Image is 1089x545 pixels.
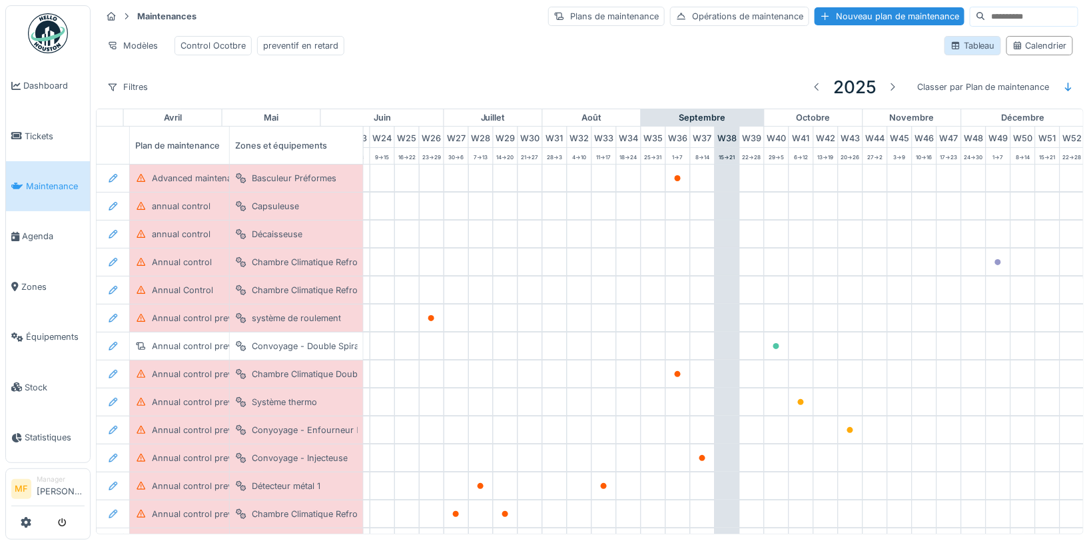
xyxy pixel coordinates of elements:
[962,127,986,147] div: W 48
[937,148,961,164] div: 17 -> 23
[152,452,256,464] div: Annual control preventive
[395,148,419,164] div: 16 -> 22
[1060,148,1084,164] div: 22 -> 28
[839,148,863,164] div: 20 -> 26
[6,111,90,161] a: Tickets
[567,127,591,147] div: W 32
[912,127,936,147] div: W 46
[132,10,202,23] strong: Maintenances
[130,127,263,164] div: Plan de maintenance
[101,77,154,97] div: Filtres
[691,148,715,164] div: 8 -> 14
[740,148,764,164] div: 22 -> 28
[252,172,336,185] div: Basculeur Préformes
[641,109,764,127] div: septembre
[252,452,348,464] div: Convoyage - Injecteuse
[6,362,90,412] a: Stock
[937,127,961,147] div: W 47
[666,148,690,164] div: 1 -> 7
[1036,148,1060,164] div: 15 -> 21
[152,368,256,380] div: Annual control preventive
[6,312,90,362] a: Équipements
[23,79,85,92] span: Dashboard
[152,200,210,213] div: annual control
[25,431,85,444] span: Statistiques
[950,39,995,52] div: Tableau
[641,148,665,164] div: 25 -> 31
[814,127,838,147] div: W 42
[252,200,299,213] div: Capsuleuse
[789,148,813,164] div: 6 -> 12
[11,479,31,499] li: MF
[6,262,90,312] a: Zones
[101,36,164,55] div: Modèles
[814,148,838,164] div: 13 -> 19
[420,148,444,164] div: 23 -> 29
[567,148,591,164] div: 4 -> 10
[617,127,641,147] div: W 34
[37,474,85,484] div: Manager
[518,127,542,147] div: W 30
[1036,127,1060,147] div: W 51
[666,127,690,147] div: W 36
[518,148,542,164] div: 21 -> 27
[543,127,567,147] div: W 31
[740,127,764,147] div: W 39
[912,148,936,164] div: 10 -> 16
[222,109,320,127] div: mai
[252,228,302,241] div: Décaisseuse
[962,148,986,164] div: 24 -> 30
[26,330,85,343] span: Équipements
[715,148,739,164] div: 15 -> 21
[641,127,665,147] div: W 35
[263,39,338,52] div: preventif en retard
[911,77,1056,97] div: Classer par Plan de maintenance
[252,508,401,520] div: Chambre Climatique Refroidissement
[765,127,789,147] div: W 40
[863,109,961,127] div: novembre
[37,474,85,503] li: [PERSON_NAME]
[444,127,468,147] div: W 27
[494,148,518,164] div: 14 -> 20
[252,340,370,352] div: Convoyage - Double Spirales
[252,284,401,296] div: Chambre Climatique Refroidissement
[181,39,246,52] div: Control Ocotbre
[6,161,90,211] a: Maintenance
[395,127,419,147] div: W 25
[592,127,616,147] div: W 33
[863,127,887,147] div: W 44
[252,368,399,380] div: Chambre Climatique Double Spirales
[26,180,85,193] span: Maintenance
[444,148,468,164] div: 30 -> 6
[543,109,641,127] div: août
[962,109,1084,127] div: décembre
[1011,127,1035,147] div: W 50
[691,127,715,147] div: W 37
[617,148,641,164] div: 18 -> 24
[252,424,375,436] div: Conyoyage - Enfourneur Four
[715,127,739,147] div: W 38
[152,228,210,241] div: annual control
[152,172,266,185] div: Advanced maintenance plan
[543,148,567,164] div: 28 -> 3
[252,396,317,408] div: Système thermo
[152,424,256,436] div: Annual control preventive
[863,148,887,164] div: 27 -> 2
[469,127,493,147] div: W 28
[1060,127,1084,147] div: W 52
[444,109,542,127] div: juillet
[6,211,90,261] a: Agenda
[469,148,493,164] div: 7 -> 13
[152,256,212,269] div: Annual control
[152,312,256,324] div: Annual control preventive
[789,127,813,147] div: W 41
[21,280,85,293] span: Zones
[370,148,394,164] div: 9 -> 15
[22,230,85,243] span: Agenda
[1012,39,1067,52] div: Calendrier
[888,148,912,164] div: 3 -> 9
[152,508,256,520] div: Annual control preventive
[6,412,90,462] a: Statistiques
[888,127,912,147] div: W 45
[833,77,877,97] h3: 2025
